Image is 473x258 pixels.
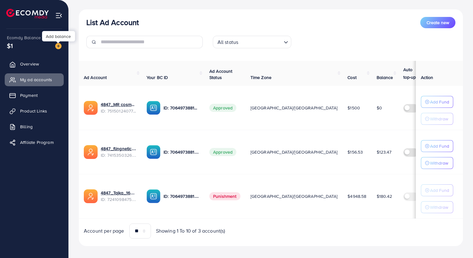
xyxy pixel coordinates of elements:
p: ID: 7064973881286606849 [164,148,199,156]
span: $123.47 [377,149,392,155]
button: Withdraw [421,113,453,125]
p: ID: 7064973881286606849 [164,192,199,200]
a: Billing [5,120,64,133]
div: <span class='underline'>4847_flingnetic ae_1726520799922</span></br>7415350326250717185 [101,145,137,158]
p: Add Fund [430,98,449,106]
p: Auto top-up [403,66,422,81]
p: Withdraw [430,115,448,123]
span: Time Zone [250,74,271,81]
span: Payment [20,92,38,98]
p: Withdraw [430,203,448,211]
a: Affiliate Program [5,136,64,149]
img: ic-ads-acc.e4c84228.svg [84,189,98,203]
span: Ad Account [84,74,107,81]
span: ID: 7241098475994136578 [101,196,137,203]
span: $1500 [347,105,360,111]
a: Overview [5,58,64,70]
div: Search for option [213,36,291,48]
span: ID: 7415350326250717185 [101,152,137,158]
button: Withdraw [421,201,453,213]
button: Add Fund [421,184,453,196]
p: Add Fund [430,187,449,194]
span: ID: 7515012407765598224 [101,108,137,114]
a: 4847_Tajka_1685949639792 [101,190,137,196]
img: ic-ba-acc.ded83a64.svg [147,189,160,203]
img: ic-ba-acc.ded83a64.svg [147,101,160,115]
span: Your BC ID [147,74,168,81]
img: ic-ads-acc.e4c84228.svg [84,145,98,159]
a: My ad accounts [5,73,64,86]
span: My ad accounts [20,76,52,83]
span: All status [216,38,240,47]
div: Add balance [42,31,75,41]
span: [GEOGRAPHIC_DATA]/[GEOGRAPHIC_DATA] [250,149,338,155]
h3: List Ad Account [86,18,139,27]
a: Payment [5,89,64,102]
span: [GEOGRAPHIC_DATA]/[GEOGRAPHIC_DATA] [250,105,338,111]
span: Ecomdy Balance [7,34,41,41]
div: <span class='underline'>4847_Tajka_1685949639792</span></br>7241098475994136578 [101,190,137,203]
span: [GEOGRAPHIC_DATA]/[GEOGRAPHIC_DATA] [250,193,338,199]
span: $1 [7,41,13,50]
span: Action [421,74,433,81]
span: $4948.58 [347,193,366,199]
span: Overview [20,61,39,67]
iframe: Chat [446,230,468,253]
button: Add Fund [421,140,453,152]
span: Billing [20,124,33,130]
a: 4847_MR cosmetics_1749725178799 [101,101,137,108]
a: 4847_flingnetic ae_1726520799922 [101,145,137,152]
button: Create new [420,17,455,28]
span: Approved [209,104,236,112]
span: Cost [347,74,357,81]
img: ic-ads-acc.e4c84228.svg [84,101,98,115]
input: Search for option [240,36,281,47]
img: menu [55,12,62,19]
button: Add Fund [421,96,453,108]
span: Product Links [20,108,47,114]
p: ID: 7064973881286606849 [164,104,199,112]
span: $156.53 [347,149,363,155]
p: Add Fund [430,142,449,150]
img: ic-ba-acc.ded83a64.svg [147,145,160,159]
span: Ad Account Status [209,68,233,81]
span: Balance [377,74,393,81]
a: Product Links [5,105,64,117]
span: $180.42 [377,193,392,199]
button: Withdraw [421,157,453,169]
div: <span class='underline'>4847_MR cosmetics_1749725178799</span></br>7515012407765598224 [101,101,137,114]
span: $0 [377,105,382,111]
span: Affiliate Program [20,139,54,145]
span: Account per page [84,227,124,234]
img: image [55,43,62,49]
p: Withdraw [430,159,448,167]
img: logo [6,9,49,18]
span: Create new [427,19,449,26]
span: Showing 1 To 10 of 3 account(s) [156,227,225,234]
span: Approved [209,148,236,156]
span: Punishment [209,192,240,200]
